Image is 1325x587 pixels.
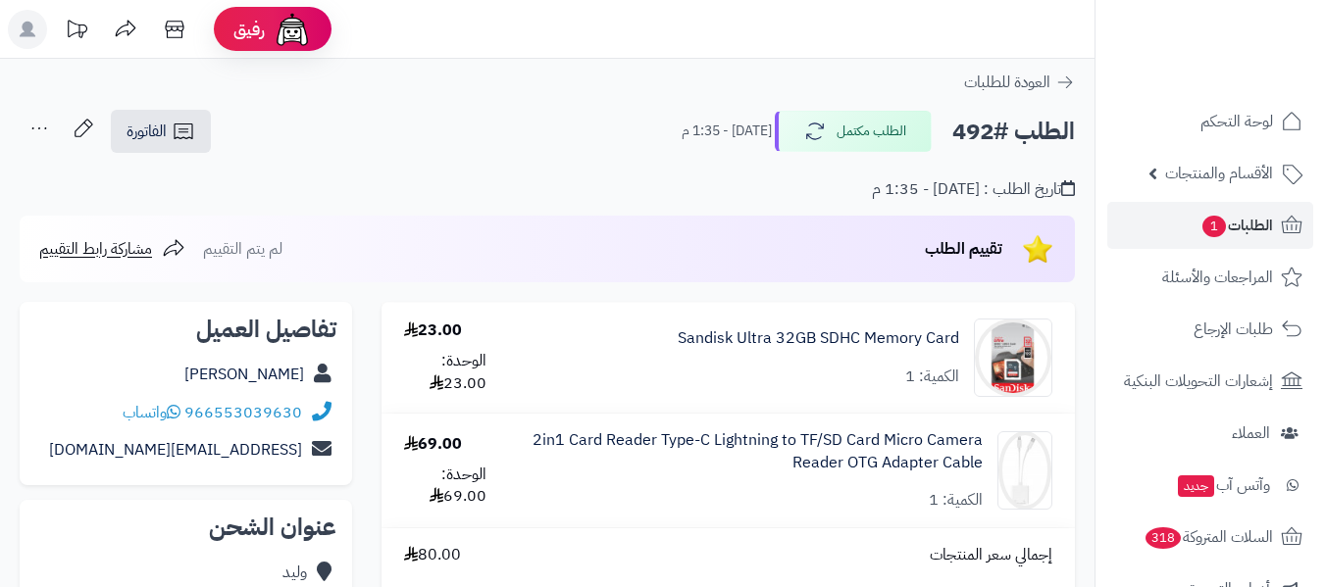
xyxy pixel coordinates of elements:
[1107,462,1313,509] a: وآتس آبجديد
[35,318,336,341] h2: تفاصيل العميل
[1200,108,1273,135] span: لوحة التحكم
[1176,471,1270,499] span: وآتس آب
[1232,419,1270,447] span: العملاء
[964,71,1050,94] span: العودة للطلبات
[49,438,302,462] a: [EMAIL_ADDRESS][DOMAIN_NAME]
[404,464,487,509] div: الوحدة: 69.00
[39,237,152,261] span: مشاركة رابط التقييم
[273,10,312,49] img: ai-face.png
[404,433,462,456] div: 69.00
[1162,264,1273,291] span: المراجعات والأسئلة
[872,178,1075,201] div: تاريخ الطلب : [DATE] - 1:35 م
[1202,216,1226,237] span: 1
[1107,358,1313,405] a: إشعارات التحويلات البنكية
[404,319,462,342] div: 23.00
[1107,254,1313,301] a: المراجعات والأسئلة
[1200,212,1273,239] span: الطلبات
[1144,523,1273,551] span: السلات المتروكة
[975,318,1051,397] img: 1727692585-61sBuU2+3aL._AC_SL1200_-90x90.jpg
[925,237,1002,261] span: تقييم الطلب
[905,366,959,388] div: الكمية: 1
[35,515,336,539] h2: عنوان الشحن
[203,237,282,261] span: لم يتم التقييم
[1124,367,1273,395] span: إشعارات التحويلات البنكية
[678,327,959,350] a: Sandisk Ultra 32GB SDHC Memory Card
[404,544,461,566] span: 80.00
[929,489,983,512] div: الكمية: 1
[1194,316,1273,343] span: طلبات الإرجاع
[930,544,1052,566] span: إجمالي سعر المنتجات
[952,112,1075,152] h2: الطلب #492
[1107,514,1313,561] a: السلات المتروكة318
[52,10,101,54] a: تحديثات المنصة
[532,429,982,474] a: 2in1 Card Reader Type-C Lightning to TF/SD Card Micro Camera Reader OTG Adapter Cable
[1165,160,1273,187] span: الأقسام والمنتجات
[682,122,772,141] small: [DATE] - 1:35 م
[404,350,487,395] div: الوحدة: 23.00
[123,401,180,424] a: واتساب
[1107,410,1313,457] a: العملاء
[775,111,932,152] button: الطلب مكتمل
[184,363,304,386] a: [PERSON_NAME]
[998,431,1052,510] img: 1713202547-41BAednZ0EL._SL1500_-90x90.jpg
[1146,527,1181,549] span: 318
[39,237,185,261] a: مشاركة رابط التقييم
[111,110,211,153] a: الفاتورة
[233,18,265,41] span: رفيق
[1107,306,1313,353] a: طلبات الإرجاع
[1107,202,1313,249] a: الطلبات1
[184,401,302,424] a: 966553039630
[127,120,167,143] span: الفاتورة
[1107,98,1313,145] a: لوحة التحكم
[1178,475,1214,497] span: جديد
[964,71,1075,94] a: العودة للطلبات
